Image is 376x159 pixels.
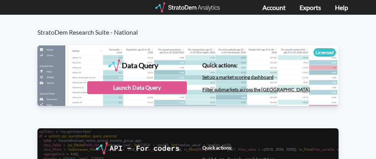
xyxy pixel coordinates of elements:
[37,15,347,36] h3: StratoDem Research Suite - National
[202,145,289,150] h4: Quick actions:
[202,86,310,92] a: Filter submarkets across the [GEOGRAPHIC_DATA]
[313,48,336,57] div: Licensed
[202,62,310,68] h4: Quick actions:
[110,142,180,154] div: API - For coders
[262,4,286,11] a: Account
[335,4,348,11] a: Help
[300,4,321,11] a: Exports
[202,74,274,80] a: Set up a market scoring dashboard
[122,59,158,71] div: Data Query
[87,81,187,94] div: Launch Data Query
